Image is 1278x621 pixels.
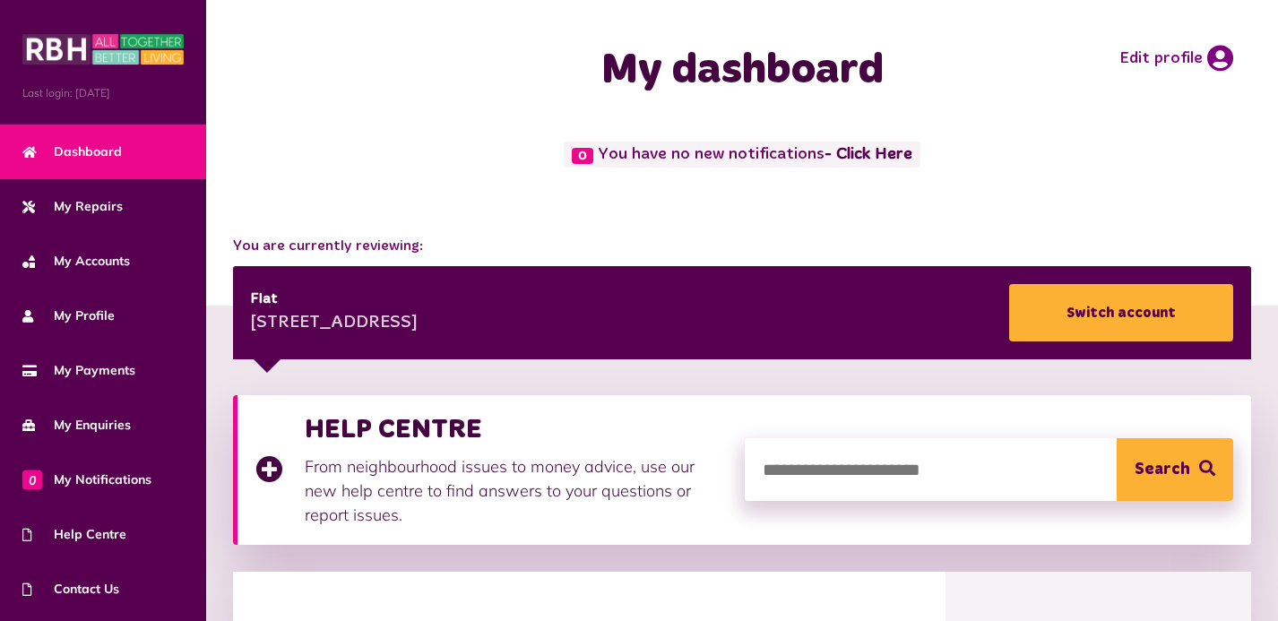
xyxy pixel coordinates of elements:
[251,310,418,337] div: [STREET_ADDRESS]
[22,197,123,216] span: My Repairs
[492,45,992,97] h1: My dashboard
[1135,438,1190,501] span: Search
[564,142,920,168] span: You have no new notifications
[22,580,119,599] span: Contact Us
[22,470,42,489] span: 0
[1117,438,1233,501] button: Search
[305,454,727,527] p: From neighbourhood issues to money advice, use our new help centre to find answers to your questi...
[233,236,1251,257] span: You are currently reviewing:
[22,470,151,489] span: My Notifications
[825,147,912,163] a: - Click Here
[22,31,184,67] img: MyRBH
[22,85,184,101] span: Last login: [DATE]
[251,289,418,310] div: Flat
[1009,284,1233,341] a: Switch account
[22,252,130,271] span: My Accounts
[22,142,122,161] span: Dashboard
[305,413,727,445] h3: HELP CENTRE
[572,148,593,164] span: 0
[22,361,135,380] span: My Payments
[22,525,126,544] span: Help Centre
[1119,45,1233,72] a: Edit profile
[22,416,131,435] span: My Enquiries
[22,306,115,325] span: My Profile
